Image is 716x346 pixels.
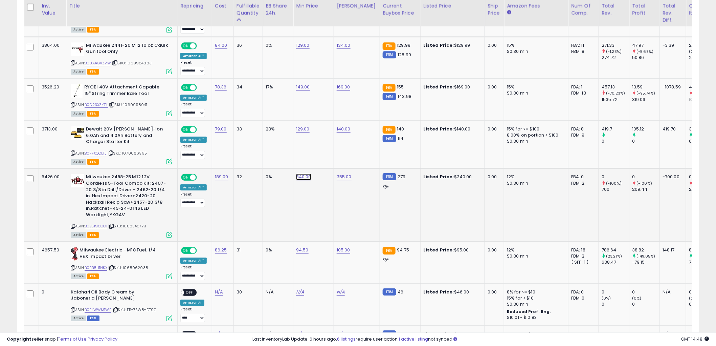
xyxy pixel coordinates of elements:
[337,126,351,133] a: 140.00
[42,247,61,253] div: 4657.50
[571,126,594,132] div: FBA: 8
[488,126,499,132] div: 0.00
[636,49,653,54] small: (-5.68%)
[571,180,594,186] div: FBM: 2
[507,295,563,301] div: 15% for > $10
[180,300,204,306] div: Amazon AI
[266,2,290,16] div: BB Share 24h.
[507,315,563,321] div: $10.01 - $10.83
[602,138,629,144] div: 0
[71,27,86,33] span: All listings currently available for purchase on Amazon
[196,175,207,180] span: OFF
[507,180,563,186] div: $0.30 min
[58,336,87,342] a: Terms of Use
[112,307,156,312] span: | SKU: EB-7SW8-DT9G
[383,126,395,134] small: FBA
[632,97,659,103] div: 319.06
[196,43,207,48] span: OFF
[602,289,629,295] div: 0
[71,289,153,303] b: Kalahari Oil Body Cream by Jaboneria [PERSON_NAME]
[663,174,681,180] div: -700.00
[296,247,309,253] a: 94.50
[602,42,629,48] div: 271.33
[632,174,659,180] div: 0
[632,55,659,61] div: 50.86
[237,126,258,132] div: 33
[507,48,563,55] div: $0.30 min
[71,174,84,187] img: 41h3CCHVi4L._SL40_.jpg
[423,2,482,9] div: Listed Price
[606,253,622,259] small: (23.21%)
[215,247,227,253] a: 86.25
[196,248,207,253] span: OFF
[237,2,260,16] div: Fulfillable Quantity
[237,42,258,48] div: 36
[602,247,629,253] div: 786.64
[84,84,166,98] b: RYOBI 40V Attachment Capable 15" String Trimmer Bare Tool
[85,223,107,229] a: B0BJJ96CC1
[507,84,563,90] div: 15%
[86,42,168,57] b: Milwaukee 2441-20 M12 10 oz Caulk Gun tool Only
[423,84,479,90] div: $169.00
[663,289,681,295] div: N/A
[42,42,61,48] div: 3864.00
[253,336,709,343] div: Last InventoryLab Update: 6 hours ago, require user action, not synced.
[507,174,563,180] div: 12%
[71,174,172,237] div: ASIN:
[71,84,172,116] div: ASIN:
[180,265,207,280] div: Preset:
[423,247,479,253] div: $95.00
[109,102,147,107] span: | SKU: 1069998941
[71,42,172,74] div: ASIN:
[85,60,111,66] a: B00AAGVZVW
[689,2,714,16] div: Ordered Items
[7,336,31,342] strong: Copyright
[571,132,594,138] div: FBM: 9
[423,289,454,295] b: Listed Price:
[42,174,61,180] div: 6426.00
[337,289,345,296] a: N/A
[180,60,207,76] div: Preset:
[337,84,350,90] a: 169.00
[571,253,594,259] div: FBM: 2
[383,93,396,100] small: FBM
[602,55,629,61] div: 274.72
[180,307,207,322] div: Preset:
[397,42,411,48] span: 129.99
[296,2,331,9] div: Min Price
[383,42,395,50] small: FBA
[86,174,168,220] b: Milwaukee 2498-25 M12 12V Cordless 5-Tool Combo Kit: 2407-20 3/8 in.Drill/Driver + 2462-20 1/4 in...
[266,289,288,295] div: N/A
[383,135,396,142] small: FBM
[397,126,404,132] span: 140
[108,265,148,270] span: | SKU: 1068962938
[296,126,310,133] a: 129.00
[7,336,117,343] div: seller snap | |
[337,174,352,180] a: 355.00
[689,296,698,301] small: (0%)
[632,259,659,265] div: -79.15
[571,295,594,301] div: FBM: 0
[180,137,207,143] div: Amazon AI *
[507,2,565,9] div: Amazon Fees
[632,126,659,132] div: 105.12
[398,135,404,142] span: 114
[602,84,629,90] div: 457.13
[266,247,288,253] div: 0%
[71,159,86,165] span: All listings currently available for purchase on Amazon
[507,301,563,307] div: $0.30 min
[571,84,594,90] div: FBA: 1
[180,102,207,117] div: Preset:
[507,9,511,15] small: Amazon Fees.
[423,42,454,48] b: Listed Price:
[488,42,499,48] div: 0.00
[71,289,172,321] div: ASIN:
[85,307,111,313] a: B0FLWWM1WP
[383,247,395,255] small: FBA
[182,85,190,90] span: ON
[606,181,622,186] small: (-100%)
[488,289,499,295] div: 0.00
[180,184,207,190] div: Amazon AI *
[87,273,99,279] span: FBA
[237,247,258,253] div: 31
